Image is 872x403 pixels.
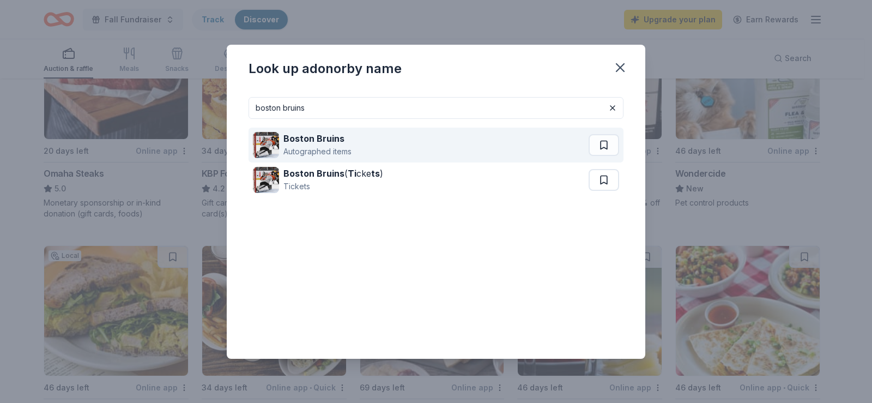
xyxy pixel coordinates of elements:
[253,132,279,158] img: Image for Boston Bruins
[249,97,623,119] input: Search
[283,180,383,193] div: Tickets
[283,167,383,180] div: ( cke )
[283,168,344,179] strong: Boston Bruins
[253,167,279,193] img: Image for Boston Bruins (Tickets)
[283,145,352,158] div: Autographed items
[249,60,402,77] div: Look up a donor by name
[283,133,344,144] strong: Boston Bruins
[371,168,380,179] strong: ts
[348,168,356,179] strong: Ti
